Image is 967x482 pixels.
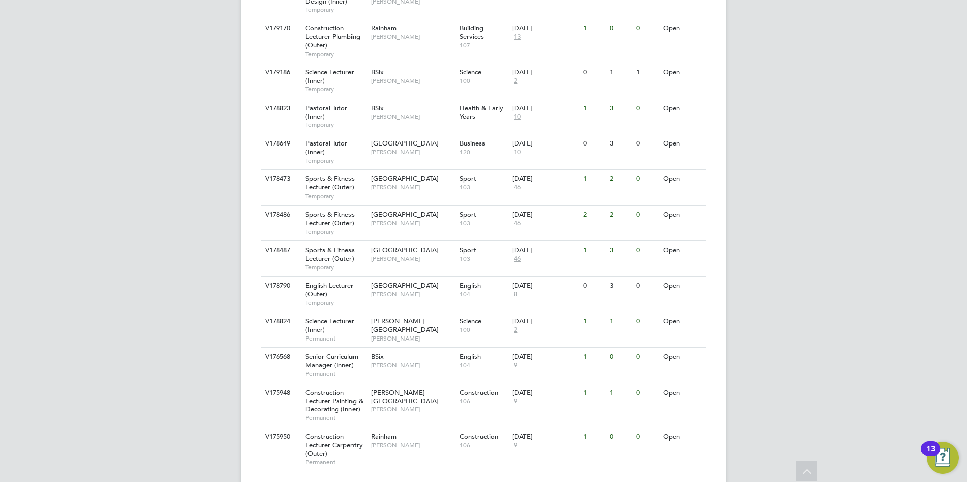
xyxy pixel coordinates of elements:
div: 1 [581,170,607,188]
span: Science [460,68,481,76]
div: Open [661,348,705,366]
span: 9 [512,441,519,450]
div: [DATE] [512,68,578,77]
div: 0 [634,134,660,153]
span: 2 [512,326,519,334]
div: 0 [607,19,634,38]
span: Permanent [305,334,366,343]
span: English [460,352,481,361]
span: Rainham [371,432,397,441]
div: Open [661,206,705,224]
div: V175950 [262,427,298,446]
span: [GEOGRAPHIC_DATA] [371,174,439,183]
div: 3 [607,99,634,118]
span: Temporary [305,6,366,14]
div: 1 [607,312,634,331]
div: Open [661,134,705,153]
span: [PERSON_NAME][GEOGRAPHIC_DATA] [371,388,439,405]
div: V178790 [262,277,298,296]
span: Temporary [305,50,366,58]
div: [DATE] [512,432,578,441]
div: V179186 [262,63,298,82]
span: 106 [460,441,508,449]
span: Permanent [305,458,366,466]
div: 2 [607,206,634,224]
div: 1 [581,241,607,260]
div: [DATE] [512,317,578,326]
span: 10 [512,148,522,157]
span: Permanent [305,414,366,422]
div: 0 [634,277,660,296]
span: Health & Early Years [460,104,503,121]
div: V178823 [262,99,298,118]
div: 0 [607,348,634,366]
div: 0 [581,134,607,153]
span: 46 [512,255,522,263]
div: 1 [581,427,607,446]
div: 3 [607,241,634,260]
span: 8 [512,290,519,299]
div: V178473 [262,170,298,188]
div: 0 [634,99,660,118]
span: Sports & Fitness Lecturer (Outer) [305,210,355,227]
div: [DATE] [512,24,578,33]
span: BSix [371,68,384,76]
div: 0 [634,312,660,331]
div: [DATE] [512,104,578,113]
span: 10 [512,113,522,121]
span: 100 [460,326,508,334]
span: 46 [512,219,522,228]
span: Sport [460,246,476,254]
span: 120 [460,148,508,156]
span: Permanent [305,370,366,378]
span: Pastoral Tutor (Inner) [305,104,347,121]
span: [PERSON_NAME] [371,334,455,343]
span: Science Lecturer (Inner) [305,317,354,334]
div: 2 [581,206,607,224]
div: Open [661,312,705,331]
div: 1 [607,383,634,402]
div: V176568 [262,348,298,366]
span: Sport [460,174,476,183]
div: Open [661,277,705,296]
span: English Lecturer (Outer) [305,281,354,299]
div: 0 [581,63,607,82]
span: Science [460,317,481,325]
span: [GEOGRAPHIC_DATA] [371,281,439,290]
span: [PERSON_NAME] [371,183,455,191]
span: [PERSON_NAME] [371,113,455,121]
span: 107 [460,41,508,50]
span: Science Lecturer (Inner) [305,68,354,85]
span: Temporary [305,85,366,93]
span: 2 [512,77,519,85]
div: Open [661,170,705,188]
span: 104 [460,361,508,369]
span: [PERSON_NAME] [371,219,455,227]
div: V178824 [262,312,298,331]
span: Sport [460,210,476,219]
span: Temporary [305,157,366,165]
div: 0 [581,277,607,296]
span: Temporary [305,228,366,236]
span: Sports & Fitness Lecturer (Outer) [305,246,355,263]
div: 0 [634,383,660,402]
span: Temporary [305,263,366,271]
span: [PERSON_NAME] [371,148,455,156]
div: [DATE] [512,246,578,255]
div: 0 [634,427,660,446]
span: Construction Lecturer Painting & Decorating (Inner) [305,388,363,414]
div: [DATE] [512,353,578,361]
div: Open [661,63,705,82]
span: [PERSON_NAME] [371,405,455,413]
span: Building Services [460,24,484,41]
span: [PERSON_NAME] [371,33,455,41]
div: 0 [634,19,660,38]
span: [PERSON_NAME] [371,77,455,85]
span: [PERSON_NAME][GEOGRAPHIC_DATA] [371,317,439,334]
div: Open [661,99,705,118]
div: 0 [634,170,660,188]
div: 2 [607,170,634,188]
div: Open [661,19,705,38]
span: Temporary [305,299,366,307]
div: 13 [926,449,935,462]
